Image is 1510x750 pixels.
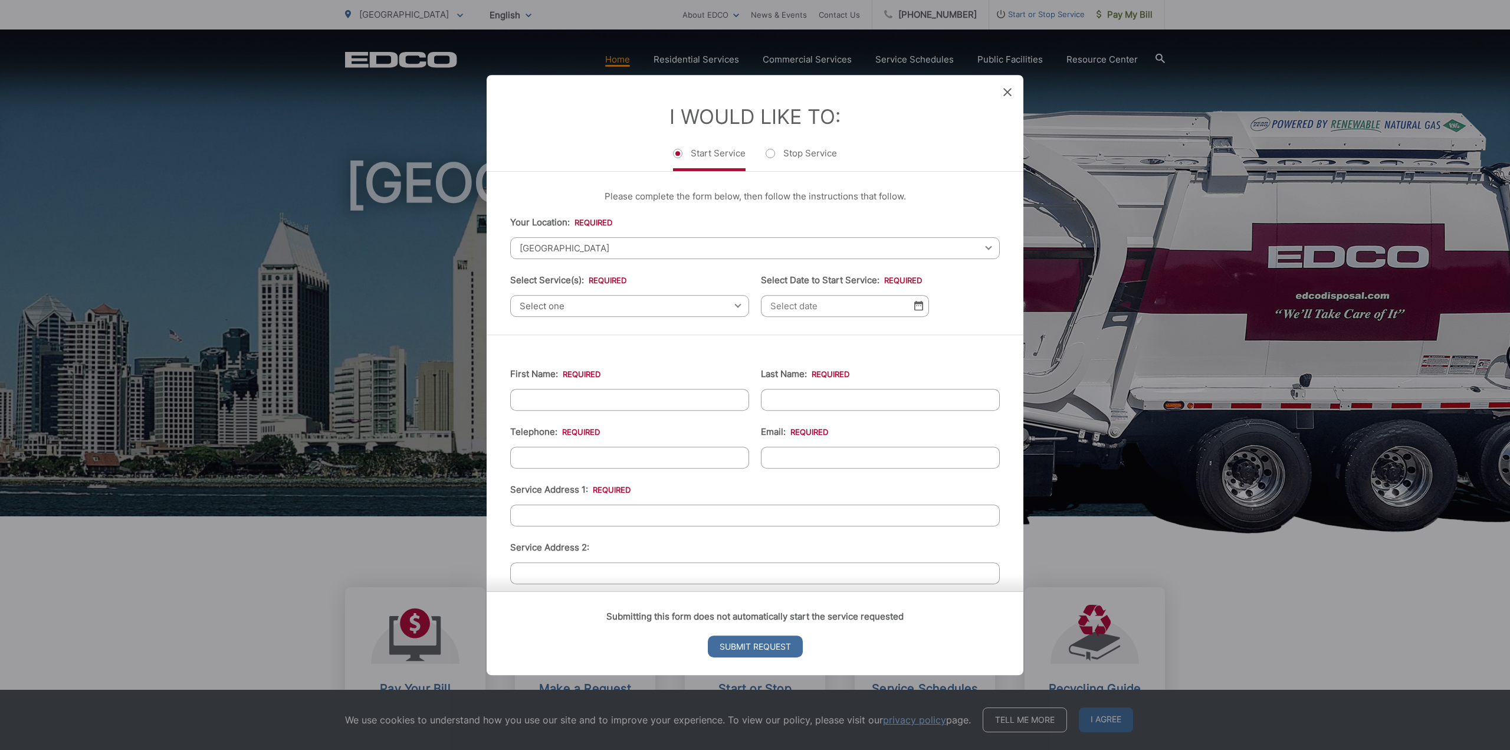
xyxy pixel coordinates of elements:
label: Start Service [673,148,746,171]
input: Submit Request [708,636,803,657]
strong: Submitting this form does not automatically start the service requested [606,611,904,622]
label: Telephone: [510,427,600,437]
label: Your Location: [510,217,612,228]
label: Email: [761,427,828,437]
label: Select Service(s): [510,275,626,286]
label: First Name: [510,369,600,379]
label: Last Name: [761,369,849,379]
label: Stop Service [766,148,837,171]
span: [GEOGRAPHIC_DATA] [510,237,1000,259]
label: Service Address 2: [510,542,589,553]
span: Select one [510,295,749,317]
img: Select date [914,301,923,311]
label: Service Address 1: [510,484,631,495]
label: Select Date to Start Service: [761,275,922,286]
label: I Would Like To: [669,104,841,129]
input: Select date [761,295,929,317]
p: Please complete the form below, then follow the instructions that follow. [510,189,1000,204]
